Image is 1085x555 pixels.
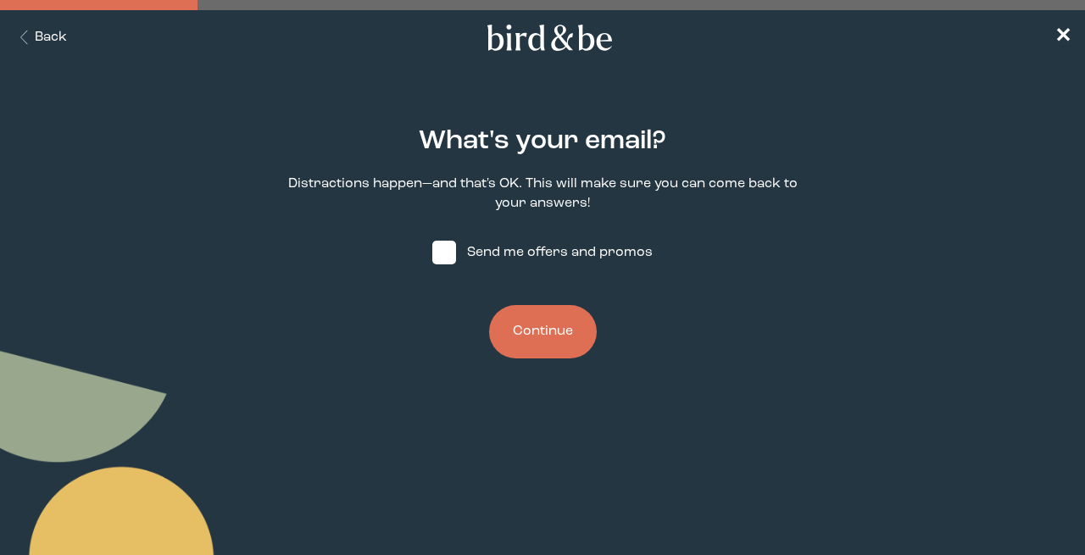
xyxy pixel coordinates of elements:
[285,175,800,214] p: Distractions happen—and that's OK. This will make sure you can come back to your answers!
[1054,23,1071,53] a: ✕
[419,122,666,161] h2: What's your email?
[416,227,669,278] label: Send me offers and promos
[489,305,597,358] button: Continue
[14,28,67,47] button: Back Button
[1054,27,1071,47] span: ✕
[1000,475,1068,538] iframe: Gorgias live chat messenger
